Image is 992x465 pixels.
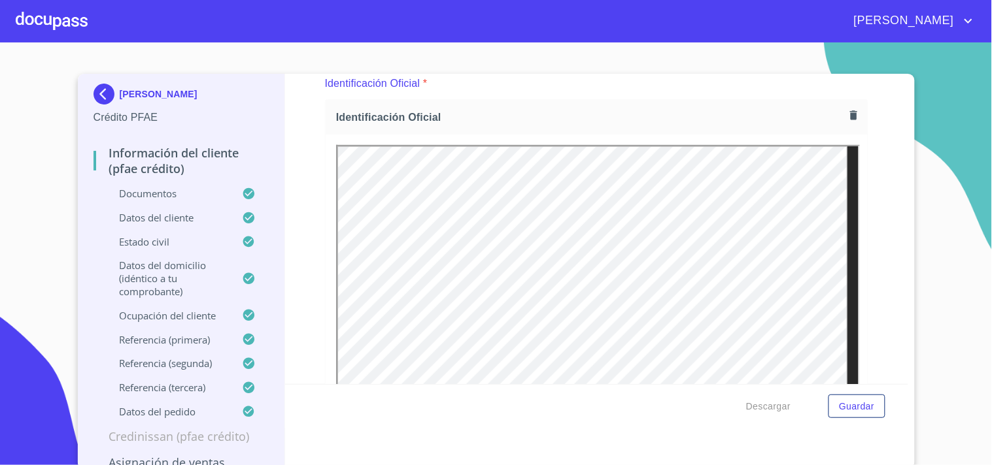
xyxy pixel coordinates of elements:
p: Credinissan (PFAE crédito) [94,428,269,444]
p: Referencia (primera) [94,333,243,346]
button: Guardar [829,394,885,419]
p: Ocupación del Cliente [94,309,243,322]
div: [PERSON_NAME] [94,84,269,110]
p: Información del cliente (PFAE crédito) [94,145,269,176]
button: account of current user [844,10,976,31]
p: Crédito PFAE [94,110,269,125]
p: Datos del cliente [94,211,243,224]
p: Datos del pedido [94,405,243,418]
p: Referencia (segunda) [94,357,243,370]
span: [PERSON_NAME] [844,10,961,31]
p: Datos del domicilio (idéntico a tu comprobante) [94,259,243,298]
img: Docupass spot blue [94,84,120,104]
button: Descargar [741,394,796,419]
p: Estado Civil [94,235,243,248]
span: Guardar [839,398,874,415]
span: Descargar [746,398,791,415]
p: Identificación Oficial [325,76,420,91]
span: Identificación Oficial [336,110,845,124]
p: Documentos [94,187,243,200]
p: Referencia (tercera) [94,381,243,394]
p: [PERSON_NAME] [120,89,197,99]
